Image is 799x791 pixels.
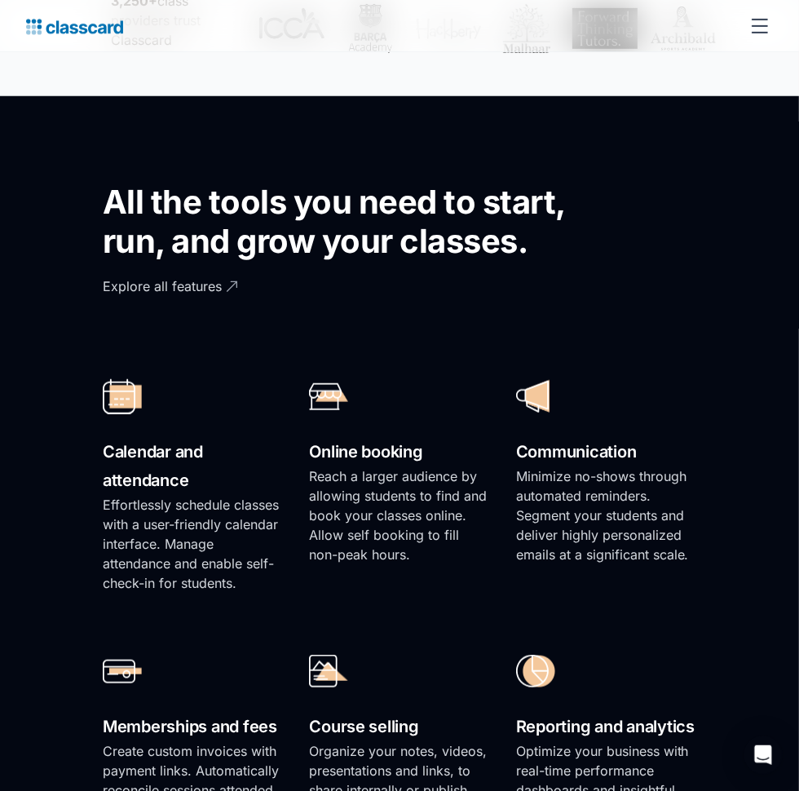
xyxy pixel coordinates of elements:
[740,7,773,46] div: menu
[516,713,696,741] h2: Reporting and analytics
[103,264,688,309] a: Explore all features
[103,264,222,296] div: Explore all features
[309,466,489,564] p: Reach a larger audience by allowing students to find and book your classes online. Allow self boo...
[516,466,696,564] p: Minimize no-shows through automated reminders. Segment your students and deliver highly personali...
[309,438,489,466] h2: Online booking
[26,15,123,38] a: home
[103,183,620,261] h2: All the tools you need to start, run, and grow your classes.
[309,713,489,741] h2: Course selling
[516,438,696,466] h2: Communication
[103,495,283,593] p: Effortlessly schedule classes with a user-friendly calendar interface. Manage attendance and enab...
[103,713,283,741] h2: Memberships and fees
[744,736,783,775] div: Open Intercom Messenger
[103,438,283,495] h2: Calendar and attendance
